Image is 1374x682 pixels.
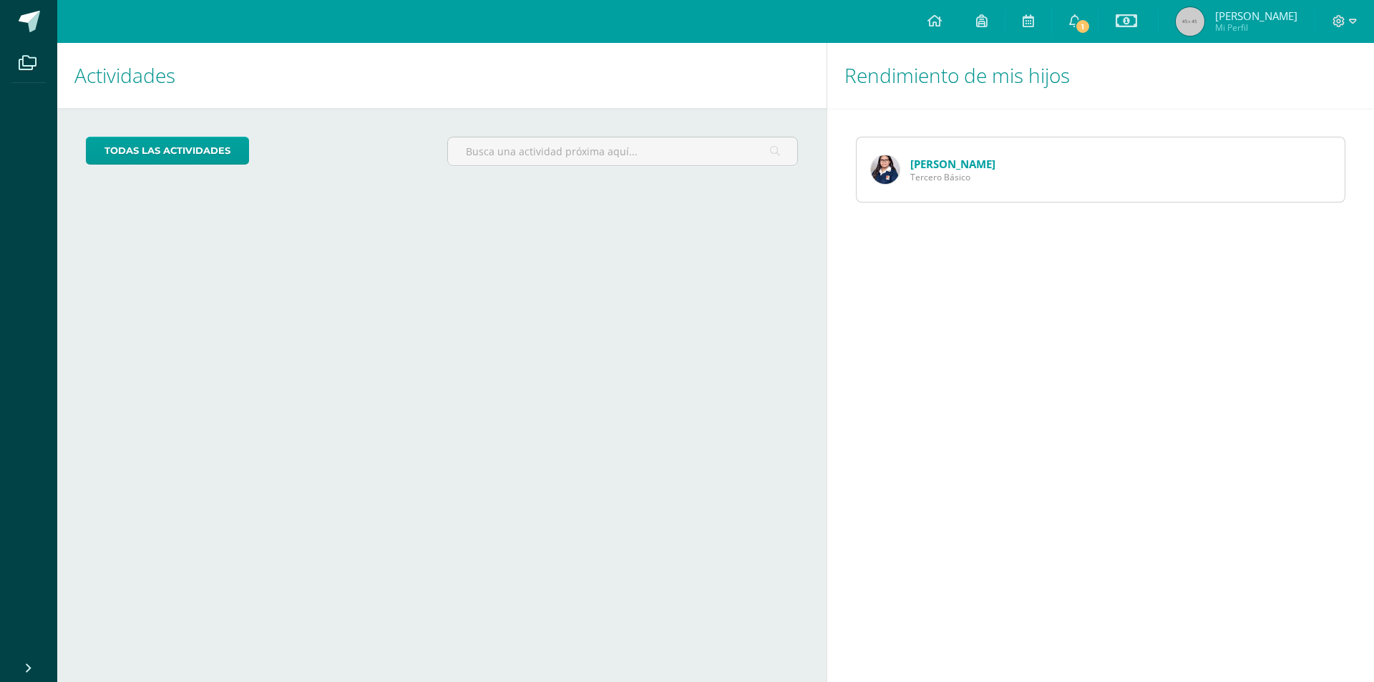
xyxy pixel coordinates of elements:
[910,157,995,171] a: [PERSON_NAME]
[1215,21,1297,34] span: Mi Perfil
[448,137,796,165] input: Busca una actividad próxima aquí...
[74,43,809,108] h1: Actividades
[86,137,249,165] a: todas las Actividades
[844,43,1357,108] h1: Rendimiento de mis hijos
[910,171,995,183] span: Tercero Básico
[871,155,900,184] img: 615dfd2263179080688d07ce444c95ed.png
[1215,9,1297,23] span: [PERSON_NAME]
[1075,19,1091,34] span: 1
[1176,7,1204,36] img: 45x45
